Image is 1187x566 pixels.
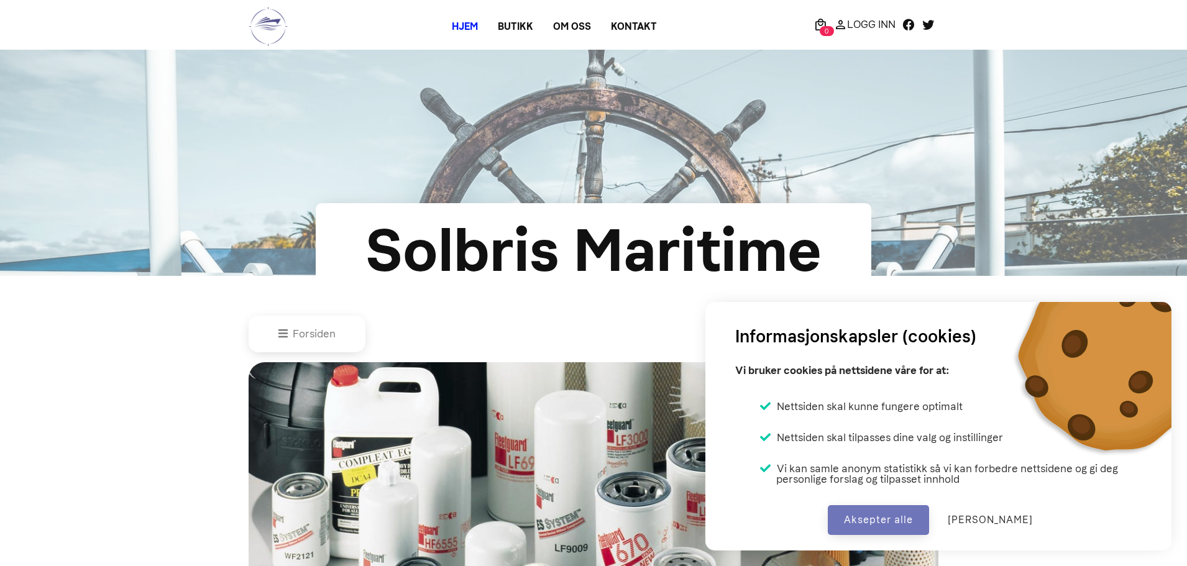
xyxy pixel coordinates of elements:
[820,26,834,36] span: 0
[810,17,830,32] a: 0
[735,360,949,381] p: Vi bruker cookies på nettsidene våre for at:
[543,16,601,38] a: Om oss
[760,401,963,412] li: Nettsiden skal kunne fungere optimalt
[442,16,488,38] a: Hjem
[760,432,1003,443] li: Nettsiden skal tilpasses dine valg og instillinger
[760,463,1142,485] li: Vi kan samle anonym statistikk så vi kan forbedre nettsidene og gi deg personlige forslag og tilp...
[249,316,938,352] nav: breadcrumb
[356,206,831,296] div: Solbris Maritime
[601,16,667,38] a: Kontakt
[828,505,929,535] button: Aksepter alle
[278,327,336,340] a: Forsiden
[830,17,899,32] a: Logg Inn
[488,16,543,38] a: Butikk
[735,324,976,350] h3: Informasjonskapsler (cookies)
[932,505,1049,535] button: [PERSON_NAME]
[249,6,288,47] img: logo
